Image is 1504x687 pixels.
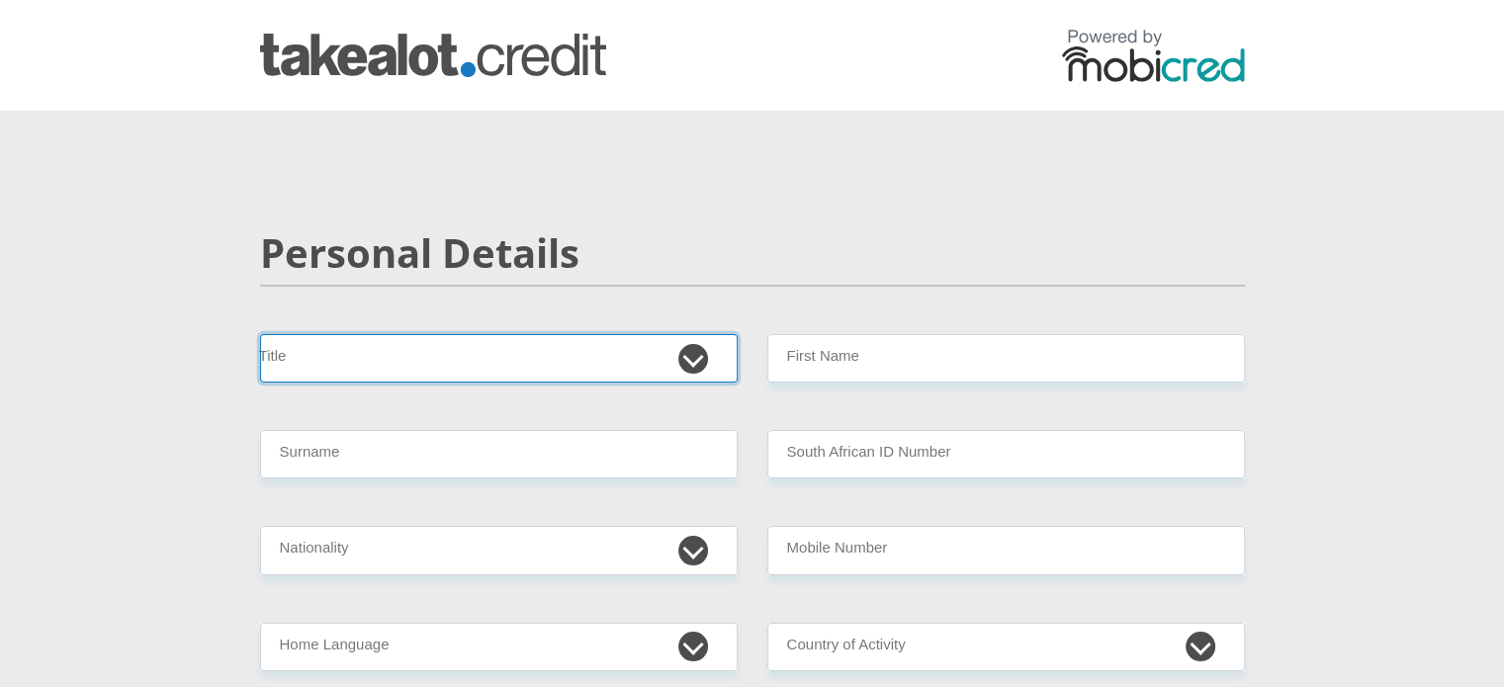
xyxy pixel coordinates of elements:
[260,34,606,77] img: takealot_credit logo
[767,526,1245,574] input: Contact Number
[1062,29,1245,82] img: powered by mobicred logo
[767,430,1245,478] input: ID Number
[260,430,738,478] input: Surname
[767,334,1245,383] input: First Name
[260,229,1245,277] h2: Personal Details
